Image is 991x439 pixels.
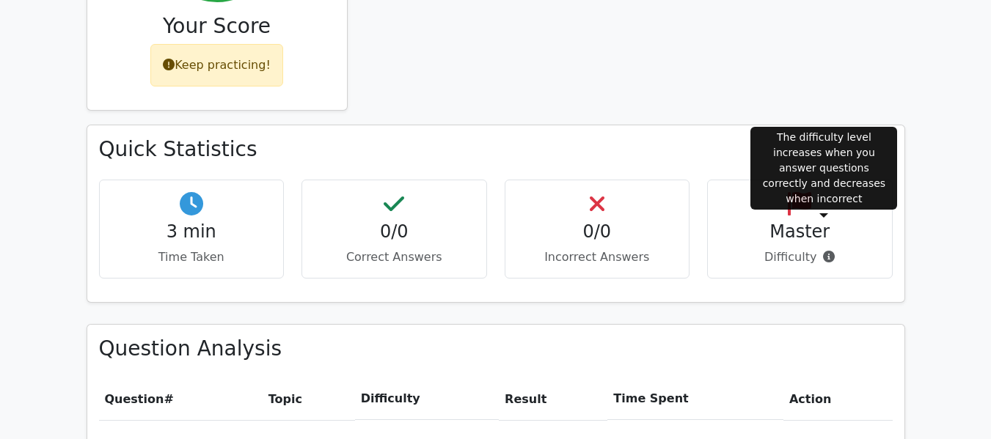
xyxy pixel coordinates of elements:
p: Difficulty [720,248,880,266]
h4: 0/0 [517,221,678,243]
p: Time Taken [111,248,272,266]
th: Topic [263,378,355,420]
p: Incorrect Answers [517,248,678,266]
p: Correct Answers [314,248,475,266]
th: Action [783,378,893,420]
th: # [99,378,263,420]
div: The difficulty level increases when you answer questions correctly and decreases when incorrect [750,127,897,210]
h4: 3 min [111,221,272,243]
th: Difficulty [355,378,499,420]
h3: Question Analysis [99,336,893,361]
h4: 0/0 [314,221,475,243]
h4: Master [720,221,880,243]
th: Time Spent [607,378,783,420]
h3: Quick Statistics [99,137,893,162]
th: Result [499,378,607,420]
span: Question [105,392,164,406]
h3: Your Score [99,14,335,39]
div: Keep practicing! [150,44,283,86]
